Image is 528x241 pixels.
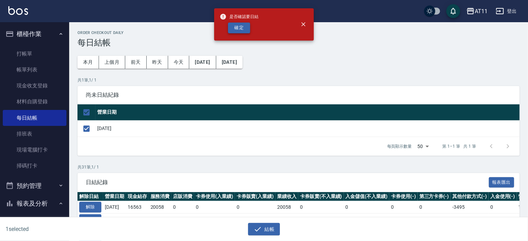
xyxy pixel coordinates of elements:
th: 卡券使用(入業績) [194,192,235,201]
p: 第 1–1 筆 共 1 筆 [443,143,476,149]
td: 0 [298,214,344,226]
th: 入金儲值(不入業績) [344,192,390,201]
td: 0 [194,214,235,226]
th: 卡券販賣(入業績) [235,192,276,201]
th: 卡券使用(-) [389,192,418,201]
td: 0 [298,201,344,214]
td: 0 [418,214,451,226]
td: 0 [194,201,235,214]
button: 上個月 [99,56,125,69]
th: 其他付款方式(-) [450,192,489,201]
button: [DATE] [189,56,216,69]
h6: 1 selected [6,225,131,233]
span: 是否確認要日結 [220,13,258,20]
td: 0 [235,201,276,214]
span: 尚未日結紀錄 [86,92,511,98]
button: 今天 [168,56,190,69]
button: 解除 [79,214,101,225]
a: 現場電腦打卡 [3,142,66,158]
td: 20058 [149,201,172,214]
button: 昨天 [147,56,168,69]
td: 0 [235,214,276,226]
td: 20058 [275,201,298,214]
a: 報表匯出 [489,179,515,185]
td: 0 [344,201,390,214]
th: 入金使用(-) [489,192,517,201]
td: 16563 [126,201,149,214]
td: 0 [489,214,517,226]
button: [DATE] [216,56,243,69]
p: 共 1 筆, 1 / 1 [78,77,520,83]
td: [DATE] [103,214,126,226]
a: 現金收支登錄 [3,78,66,94]
button: 結帳 [248,223,280,236]
a: 掃碼打卡 [3,158,66,174]
span: 日結紀錄 [86,179,489,186]
h3: 每日結帳 [78,38,520,48]
button: 報表匯出 [489,177,515,188]
button: 前天 [125,56,147,69]
td: 0 [418,201,451,214]
a: 打帳單 [3,46,66,62]
a: 每日結帳 [3,110,66,126]
th: 服務消費 [149,192,172,201]
p: 共 31 筆, 1 / 1 [78,164,520,170]
p: 每頁顯示數量 [387,143,412,149]
button: 本月 [78,56,99,69]
td: 7304 [149,214,172,226]
a: 帳單列表 [3,62,66,78]
button: 預約管理 [3,177,66,195]
td: [DATE] [95,120,520,137]
button: 報表及分析 [3,195,66,213]
div: AT11 [475,7,488,16]
button: 登出 [493,5,520,18]
button: 解除 [79,202,101,213]
a: 材料自購登錄 [3,94,66,110]
img: Logo [8,6,28,15]
button: close [296,17,311,32]
button: save [446,4,460,18]
button: 確定 [228,23,250,33]
th: 卡券販賣(不入業績) [298,192,344,201]
th: 營業日期 [103,192,126,201]
a: 排班表 [3,126,66,142]
td: -3495 [450,201,489,214]
th: 解除日結 [78,192,103,201]
td: 0 [389,214,418,226]
td: 0 [344,214,390,226]
button: AT11 [464,4,490,18]
button: 櫃檯作業 [3,25,66,43]
th: 現金結存 [126,192,149,201]
td: 0 [171,201,194,214]
th: 業績收入 [275,192,298,201]
td: 0 [171,214,194,226]
td: 7304 [126,214,149,226]
div: 50 [415,137,431,156]
td: 0 [450,214,489,226]
td: 0 [489,201,517,214]
td: 7304 [275,214,298,226]
h2: Order checkout daily [78,31,520,35]
th: 第三方卡券(-) [418,192,451,201]
th: 店販消費 [171,192,194,201]
td: [DATE] [103,201,126,214]
th: 營業日期 [95,104,520,121]
a: 報表目錄 [3,215,66,231]
td: 0 [389,201,418,214]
